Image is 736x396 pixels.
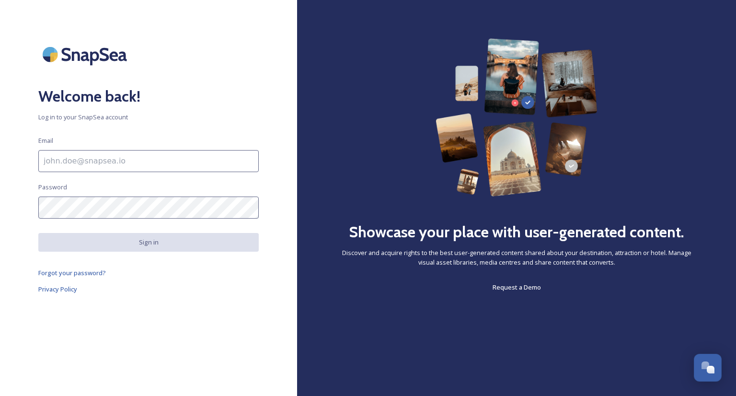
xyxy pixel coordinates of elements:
span: Email [38,136,53,145]
span: Privacy Policy [38,285,77,293]
button: Open Chat [694,354,722,382]
a: Request a Demo [493,281,541,293]
span: Request a Demo [493,283,541,291]
span: Discover and acquire rights to the best user-generated content shared about your destination, att... [335,248,698,267]
a: Privacy Policy [38,283,259,295]
img: 63b42ca75bacad526042e722_Group%20154-p-800.png [436,38,597,197]
a: Forgot your password? [38,267,259,279]
span: Log in to your SnapSea account [38,113,259,122]
h2: Showcase your place with user-generated content. [349,221,684,244]
input: john.doe@snapsea.io [38,150,259,172]
button: Sign in [38,233,259,252]
img: SnapSea Logo [38,38,134,70]
h2: Welcome back! [38,85,259,108]
span: Forgot your password? [38,268,106,277]
span: Password [38,183,67,192]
